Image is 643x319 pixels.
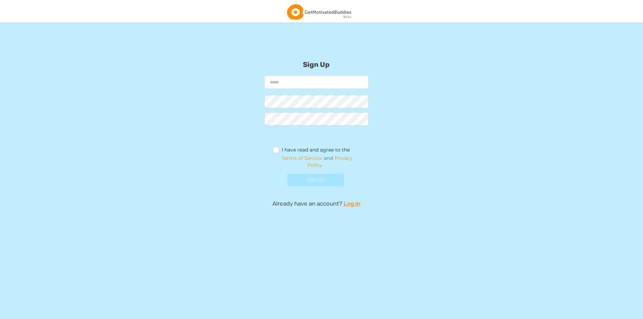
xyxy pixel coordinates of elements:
[273,147,350,155] label: I have read and agree to the
[273,155,360,169] span: and
[344,199,361,208] a: Log in
[178,199,455,208] p: Already have an account?
[178,43,455,69] h2: Sign Up
[282,155,322,161] a: Terms of Service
